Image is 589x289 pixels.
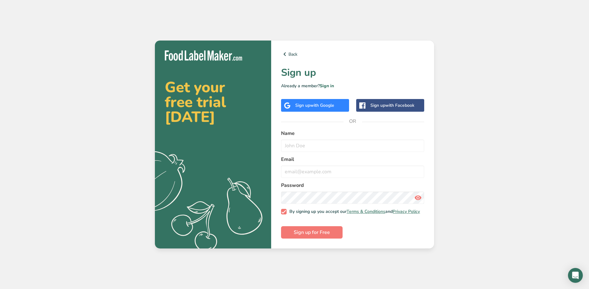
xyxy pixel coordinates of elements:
a: Sign in [320,83,334,89]
span: with Google [310,102,334,108]
p: Already a member? [281,83,424,89]
div: Open Intercom Messenger [568,268,583,283]
span: By signing up you accept our and [287,209,420,214]
a: Privacy Policy [393,209,420,214]
h1: Sign up [281,65,424,80]
div: Sign up [295,102,334,109]
span: OR [344,112,362,131]
label: Email [281,156,424,163]
img: Food Label Maker [165,50,242,61]
span: Sign up for Free [294,229,330,236]
div: Sign up [370,102,414,109]
label: Password [281,182,424,189]
button: Sign up for Free [281,226,343,239]
a: Terms & Conditions [347,209,385,214]
h2: Get your free trial [DATE] [165,80,261,124]
input: John Doe [281,140,424,152]
span: with Facebook [385,102,414,108]
label: Name [281,130,424,137]
input: email@example.com [281,166,424,178]
a: Back [281,50,424,58]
